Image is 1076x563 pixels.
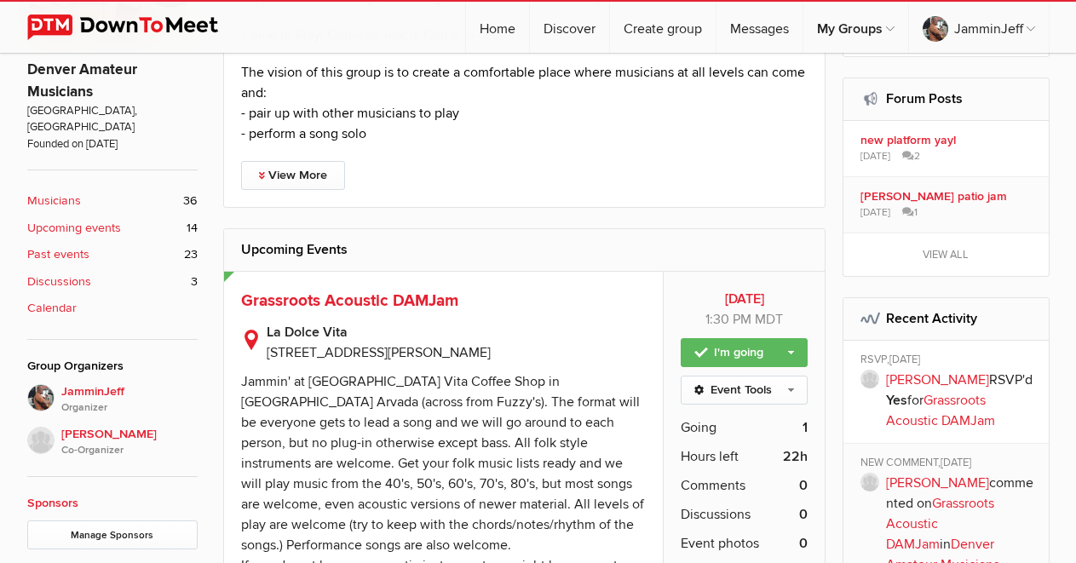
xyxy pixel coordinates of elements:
a: Grassroots Acoustic DAMJam [886,392,995,429]
h2: Recent Activity [860,298,1032,339]
span: America/Denver [755,311,783,328]
a: View all [843,233,1049,276]
a: Calendar [27,299,198,318]
a: My Groups [803,2,908,53]
span: Comments [681,475,745,496]
a: Discover [530,2,609,53]
span: 23 [184,245,198,264]
span: 36 [183,192,198,210]
a: Musicians 36 [27,192,198,210]
b: Discussions [27,273,91,291]
a: [PERSON_NAME] [886,371,989,388]
a: [PERSON_NAME] patio jam [DATE] 1 [843,177,1049,233]
i: Co-Organizer [61,443,198,458]
b: Past events [27,245,89,264]
a: Forum Posts [886,90,963,107]
b: [DATE] [681,289,808,309]
a: Discussions 3 [27,273,198,291]
a: [PERSON_NAME]Co-Organizer [27,417,198,459]
b: new platform yay! [860,133,1037,148]
div: Group Organizers [27,357,198,376]
b: La Dolce Vita [267,322,647,342]
a: new platform yay! [DATE] 2 [843,121,1049,176]
b: 0 [799,475,808,496]
div: NEW COMMENT, [860,456,1037,473]
span: Event photos [681,533,759,554]
img: DownToMeet [27,14,245,40]
span: 14 [187,219,198,238]
span: [DATE] [860,149,890,164]
h2: Upcoming Events [241,229,808,270]
span: 1 [902,205,918,221]
span: Discussions [681,504,751,525]
a: I'm going [681,338,808,367]
span: [GEOGRAPHIC_DATA], [GEOGRAPHIC_DATA] [27,103,198,136]
img: JamminJeff [27,384,55,411]
p: The vision of this group is to create a comfortable place where musicians at all levels can come ... [241,62,808,144]
span: [DATE] [889,353,920,366]
a: JamminJeff [909,2,1049,53]
span: JamminJeff [61,382,198,417]
i: Organizer [61,400,198,416]
a: Grassroots Acoustic DAMJam [886,495,994,553]
a: JamminJeffOrganizer [27,384,198,417]
a: Manage Sponsors [27,520,198,549]
span: 3 [191,273,198,291]
b: [PERSON_NAME] patio jam [860,189,1037,204]
span: Founded on [DATE] [27,136,198,152]
span: [PERSON_NAME] [61,425,198,459]
b: 1 [803,417,808,438]
a: View More [241,161,345,190]
a: Event Tools [681,376,808,405]
span: 1:30 PM [705,311,751,328]
b: 0 [799,504,808,525]
a: Home [466,2,529,53]
a: Grassroots Acoustic DAMJam [241,290,458,311]
span: Going [681,417,716,438]
img: Peter B [27,427,55,454]
span: [STREET_ADDRESS][PERSON_NAME] [267,344,491,361]
span: [DATE] [941,456,971,469]
b: Calendar [27,299,77,318]
div: RSVP, [860,353,1037,370]
a: Create group [610,2,716,53]
b: Musicians [27,192,81,210]
span: 2 [902,149,920,164]
a: Sponsors [27,496,78,510]
b: Yes [886,392,907,409]
b: Upcoming events [27,219,121,238]
a: Upcoming events 14 [27,219,198,238]
b: 0 [799,533,808,554]
span: [DATE] [860,205,890,221]
a: Past events 23 [27,245,198,264]
p: RSVP'd for [886,370,1037,431]
a: [PERSON_NAME] [886,474,989,491]
b: 22h [783,446,808,467]
a: Messages [716,2,803,53]
span: Hours left [681,446,739,467]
